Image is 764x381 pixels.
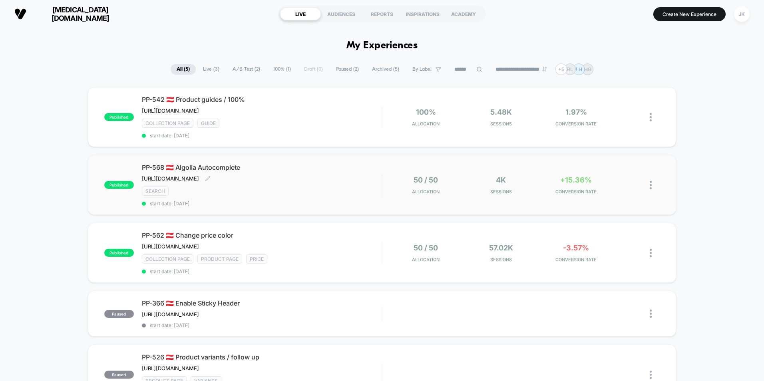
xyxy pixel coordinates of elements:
[362,8,402,20] div: REPORTS
[142,119,193,128] span: COLLECTION PAGE
[412,189,440,194] span: Allocation
[142,322,382,328] span: start date: [DATE]
[732,6,752,22] button: JK
[560,176,592,184] span: +15.36%
[466,189,537,194] span: Sessions
[280,8,321,20] div: LIVE
[104,113,134,121] span: published
[142,254,193,264] span: COLLECTION PAGE
[489,244,513,252] span: 57.02k
[584,66,591,72] p: HG
[650,310,652,318] img: close
[541,121,612,127] span: CONVERSION RATE
[142,175,199,182] span: [URL][DOMAIN_NAME]
[197,254,242,264] span: product page
[104,371,134,379] span: paused
[32,6,128,22] span: [MEDICAL_DATA][DOMAIN_NAME]
[650,113,652,121] img: close
[567,66,573,72] p: BL
[321,8,362,20] div: AUDIENCES
[576,66,582,72] p: LH
[142,231,382,239] span: PP-562 🇦🇹 Change price color
[142,311,199,317] span: [URL][DOMAIN_NAME]
[496,176,506,184] span: 4k
[466,121,537,127] span: Sessions
[416,108,436,116] span: 100%
[466,257,537,262] span: Sessions
[104,249,134,257] span: published
[246,254,267,264] span: PRICE
[563,244,589,252] span: -3.57%
[142,268,382,274] span: start date: [DATE]
[142,353,382,361] span: PP-526 🇦🇹 Product variants / follow up
[412,257,440,262] span: Allocation
[542,67,547,71] img: end
[555,63,567,75] div: + 5
[443,8,484,20] div: ACADEMY
[14,8,26,20] img: Visually logo
[142,299,382,307] span: PP-366 🇦🇹 Enable Sticky Header
[414,176,438,184] span: 50 / 50
[366,64,405,75] span: Archived ( 5 )
[653,7,726,21] button: Create New Experience
[197,64,225,75] span: Live ( 3 )
[346,40,418,52] h1: My Experiences
[104,310,134,318] span: paused
[171,64,196,75] span: All ( 5 )
[142,163,382,171] span: PP-568 🇦🇹 Algolia Autocomplete
[650,249,652,257] img: close
[650,371,652,379] img: close
[142,133,382,139] span: start date: [DATE]
[142,187,169,196] span: SEARCH
[541,257,612,262] span: CONVERSION RATE
[227,64,266,75] span: A/B Test ( 2 )
[541,189,612,194] span: CONVERSION RATE
[412,121,440,127] span: Allocation
[12,5,131,23] button: [MEDICAL_DATA][DOMAIN_NAME]
[650,181,652,189] img: close
[490,108,512,116] span: 5.48k
[412,66,432,72] span: By Label
[330,64,365,75] span: Paused ( 2 )
[142,95,382,103] span: PP-542 🇦🇹 Product guides / 100%
[565,108,587,116] span: 1.97%
[142,365,199,371] span: [URL][DOMAIN_NAME]
[197,119,219,128] span: GUIDE
[104,181,134,189] span: published
[142,200,382,206] span: start date: [DATE]
[734,6,750,22] div: JK
[414,244,438,252] span: 50 / 50
[142,243,199,250] span: [URL][DOMAIN_NAME]
[402,8,443,20] div: INSPIRATIONS
[267,64,297,75] span: 100% ( 1 )
[142,107,199,114] span: [URL][DOMAIN_NAME]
